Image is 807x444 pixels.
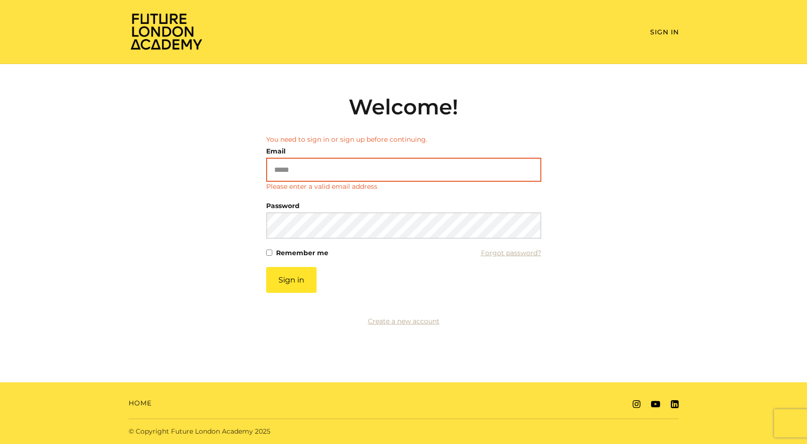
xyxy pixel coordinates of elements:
label: Password [266,199,300,212]
label: Email [266,145,285,158]
label: Remember me [276,246,328,259]
li: You need to sign in or sign up before continuing. [266,135,541,145]
a: Create a new account [368,317,440,325]
h2: Welcome! [266,94,541,120]
a: Sign In [650,28,679,36]
a: Home [129,398,152,408]
div: © Copyright Future London Academy 2025 [121,427,404,436]
img: Home Page [129,12,204,50]
p: Please enter a valid email address [266,182,377,192]
button: Sign in [266,267,317,293]
a: Forgot password? [481,246,541,259]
